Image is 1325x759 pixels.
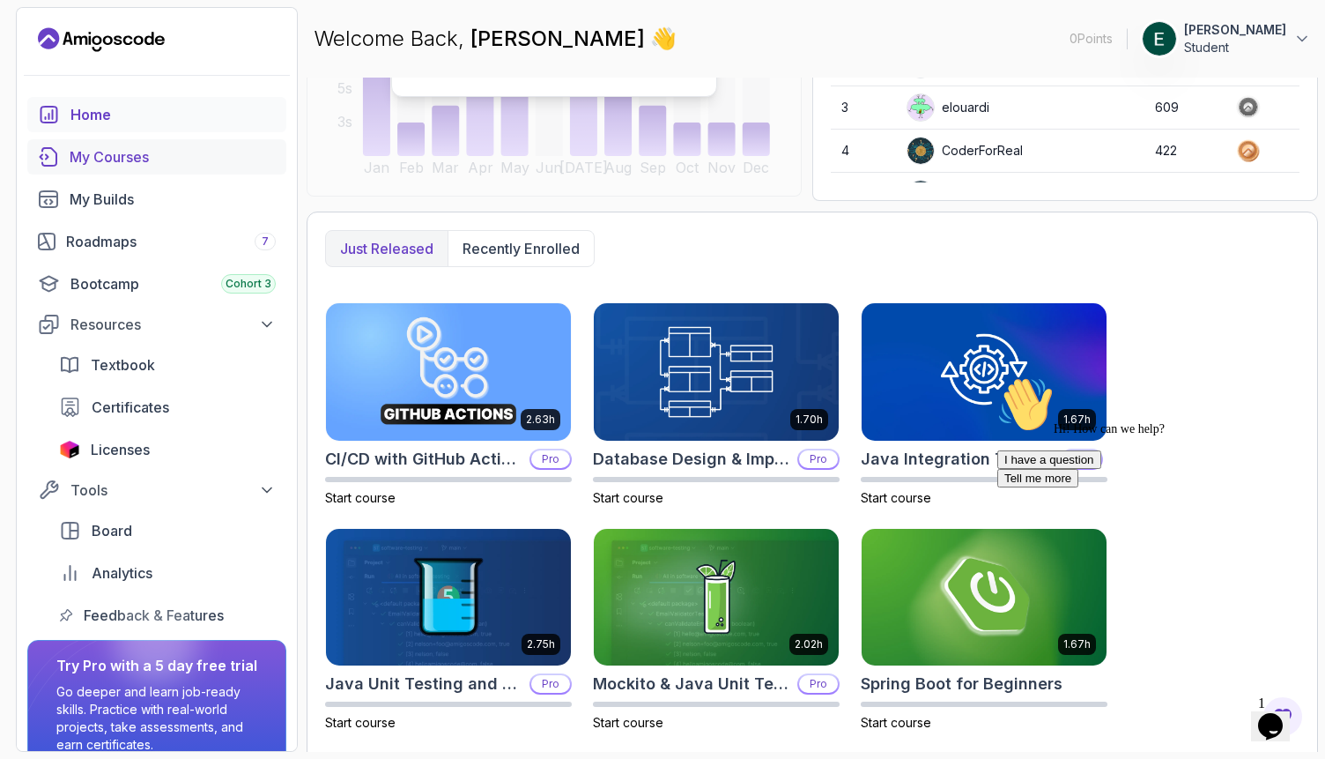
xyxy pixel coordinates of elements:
[326,303,571,441] img: CI/CD with GitHub Actions card
[325,490,396,505] span: Start course
[1144,130,1225,173] td: 422
[1144,86,1225,130] td: 609
[92,562,152,584] span: Analytics
[448,231,594,266] button: Recently enrolled
[27,474,286,506] button: Tools
[38,26,165,54] a: Landing page
[7,53,174,66] span: Hi! How can we help?
[593,715,663,730] span: Start course
[796,413,823,427] p: 1.70h
[70,314,276,335] div: Resources
[91,439,150,460] span: Licenses
[27,182,286,217] a: builds
[527,637,555,651] p: 2.75h
[340,238,433,259] p: Just released
[48,598,286,633] a: feedback
[861,528,1107,733] a: Spring Boot for Beginners card1.67hSpring Boot for BeginnersStart course
[262,234,269,249] span: 7
[531,675,570,693] p: Pro
[84,605,224,626] span: Feedback & Features
[907,138,934,164] img: user profile image
[470,26,650,51] span: [PERSON_NAME]
[70,189,276,210] div: My Builds
[1070,30,1113,48] p: 0 Points
[66,231,276,252] div: Roadmaps
[463,238,580,259] p: Recently enrolled
[326,231,448,266] button: Just released
[593,447,790,472] h2: Database Design & Implementation
[1144,173,1225,216] td: 362
[59,441,80,458] img: jetbrains icon
[861,490,931,505] span: Start course
[70,146,276,167] div: My Courses
[325,715,396,730] span: Start course
[314,25,677,53] p: Welcome Back,
[1184,21,1286,39] p: [PERSON_NAME]
[593,528,840,733] a: Mockito & Java Unit Testing card2.02hMockito & Java Unit TestingProStart course
[325,447,522,472] h2: CI/CD with GitHub Actions
[7,7,324,118] div: 👋Hi! How can we help?I have a questionTell me more
[326,529,571,666] img: Java Unit Testing and TDD card
[861,672,1062,696] h2: Spring Boot for Beginners
[325,302,572,507] a: CI/CD with GitHub Actions card2.63hCI/CD with GitHub ActionsProStart course
[48,432,286,467] a: licenses
[1251,688,1307,741] iframe: chat widget
[70,104,276,125] div: Home
[831,173,896,216] td: 5
[861,302,1107,507] a: Java Integration Testing card1.67hJava Integration TestingProStart course
[594,529,839,666] img: Mockito & Java Unit Testing card
[92,397,169,418] span: Certificates
[1184,39,1286,56] p: Student
[48,555,286,591] a: analytics
[799,675,838,693] p: Pro
[27,266,286,301] a: bootcamp
[226,277,271,291] span: Cohort 3
[795,637,823,651] p: 2.02h
[862,529,1107,666] img: Spring Boot for Beginners card
[531,450,570,468] p: Pro
[593,302,840,507] a: Database Design & Implementation card1.70hDatabase Design & ImplementationProStart course
[92,520,132,541] span: Board
[325,528,572,733] a: Java Unit Testing and TDD card2.75hJava Unit Testing and TDDProStart course
[799,450,838,468] p: Pro
[91,354,155,376] span: Textbook
[593,490,663,505] span: Start course
[48,513,286,548] a: board
[325,672,522,696] h2: Java Unit Testing and TDD
[27,139,286,175] a: courses
[861,447,1054,472] h2: Java Integration Testing
[70,273,276,294] div: Bootcamp
[7,81,111,100] button: I have a question
[907,94,934,121] img: default monster avatar
[1143,22,1176,56] img: user profile image
[907,93,989,122] div: elouardi
[990,369,1307,680] iframe: chat widget
[1142,21,1311,56] button: user profile image[PERSON_NAME]Student
[862,303,1107,441] img: Java Integration Testing card
[861,715,931,730] span: Start course
[7,7,63,63] img: :wave:
[27,309,286,340] button: Resources
[27,224,286,259] a: roadmaps
[831,130,896,173] td: 4
[907,181,934,207] img: user profile image
[56,683,257,754] p: Go deeper and learn job-ready skills. Practice with real-world projects, take assessments, and ea...
[70,480,276,501] div: Tools
[526,413,555,427] p: 2.63h
[831,86,896,130] td: 3
[27,97,286,132] a: home
[907,180,1006,208] div: Apply5489
[650,25,677,53] span: 👋
[7,100,88,118] button: Tell me more
[48,390,286,425] a: certificates
[907,137,1023,165] div: CoderForReal
[48,347,286,383] a: textbook
[594,303,839,441] img: Database Design & Implementation card
[593,672,790,696] h2: Mockito & Java Unit Testing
